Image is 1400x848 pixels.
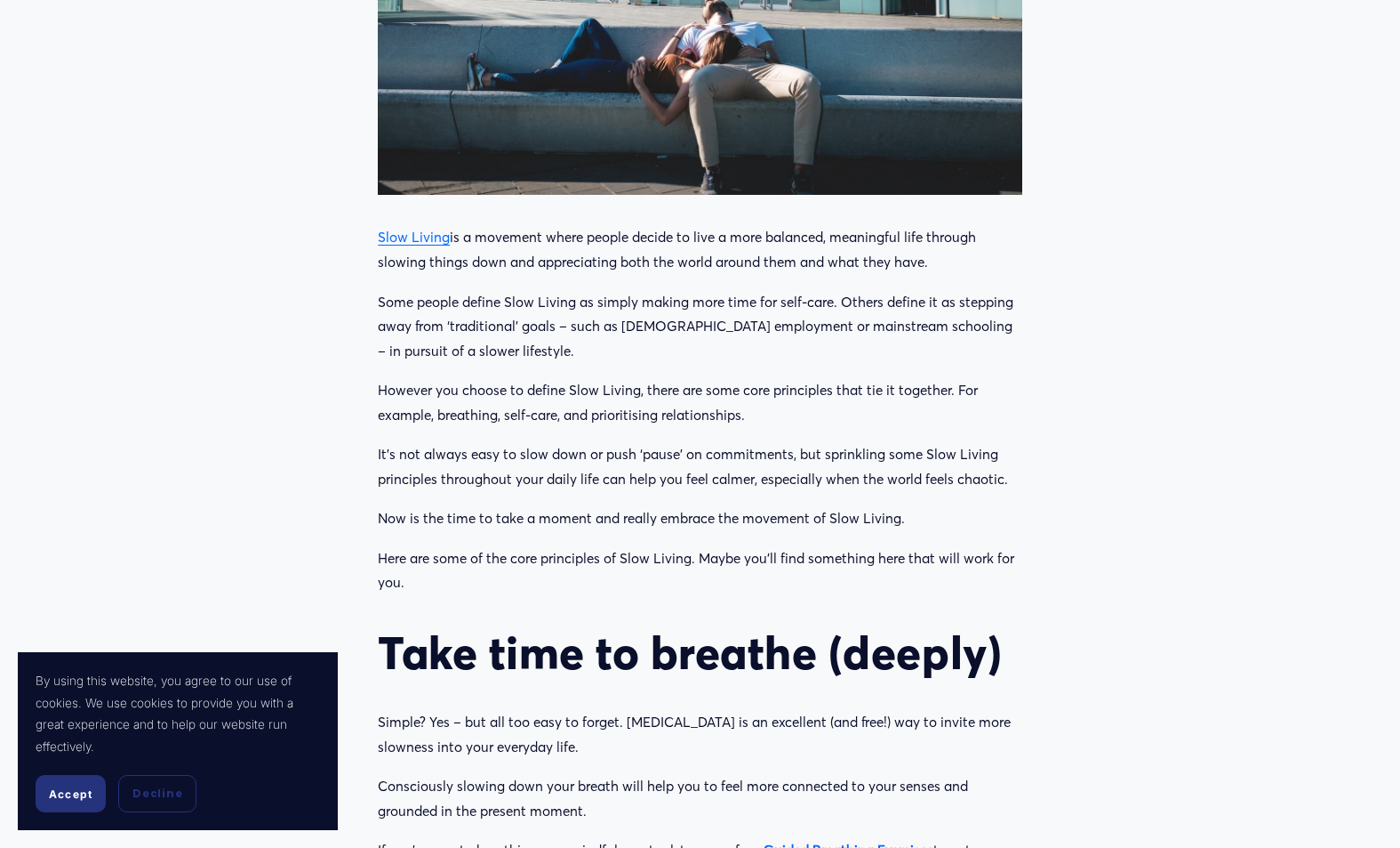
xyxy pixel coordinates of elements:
p: is a movement where people decide to live a more balanced, meaningful life through slowing things... [378,225,1022,274]
p: However you choose to define Slow Living, there are some core principles that tie it together. Fo... [378,378,1022,427]
section: Cookie banner [18,652,338,830]
p: Simple? Yes – but all too easy to forget. [MEDICAL_DATA] is an excellent (and free!) way to invit... [378,710,1022,759]
p: By using this website, you agree to our use of cookies. We use cookies to provide you with a grea... [36,670,320,757]
a: Slow Living [378,229,450,246]
p: Now is the time to take a moment and really embrace the movement of Slow Living. [378,506,1022,531]
p: Here are some of the core principles of Slow Living. Maybe you’ll find something here that will w... [378,546,1022,595]
p: Consciously slowing down your breath will help you to feel more connected to your senses and grou... [378,774,1022,823]
button: Decline [118,775,196,812]
h2: Take time to breathe (deeply) [378,626,1022,680]
span: Accept [49,787,92,801]
p: It’s not always easy to slow down or push ‘pause’ on commitments, but sprinkling some Slow Living... [378,442,1022,491]
span: Decline [132,786,182,802]
button: Accept [36,775,106,812]
p: Some people define Slow Living as simply making more time for self-care. Others define it as step... [378,290,1022,364]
